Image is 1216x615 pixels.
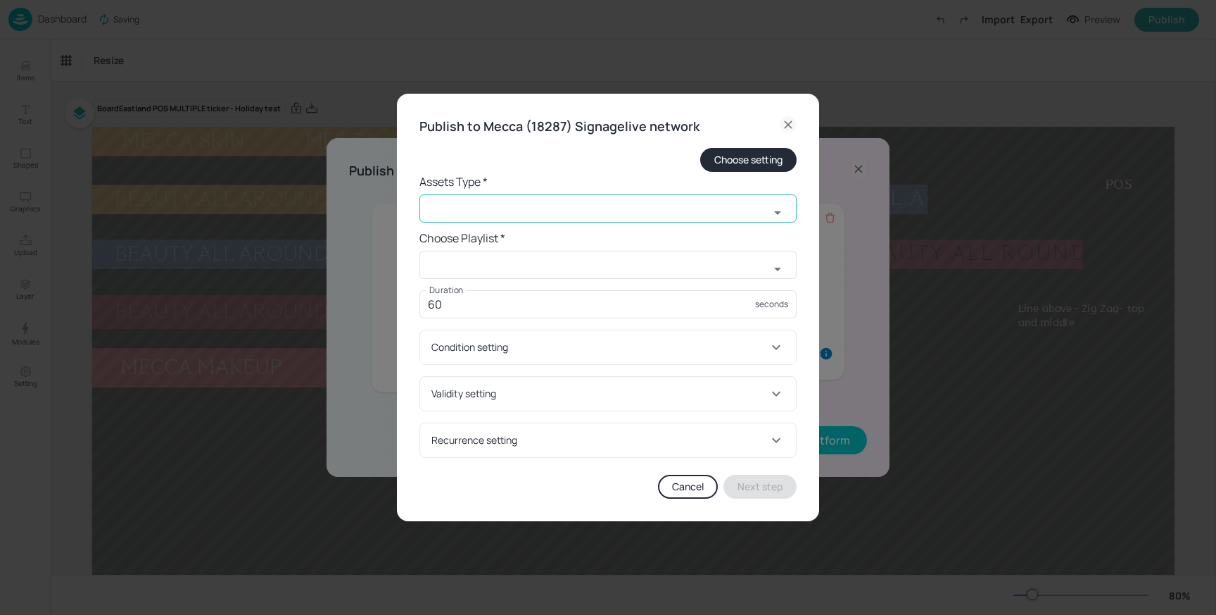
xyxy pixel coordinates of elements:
label: Duration [429,284,464,296]
div: Recurrence setting [431,433,768,447]
button: Choose setting [700,148,797,172]
button: Open [764,255,792,283]
h6: Publish to Mecca (18287) Signagelive network [419,116,699,137]
h6: Assets Type * [419,172,797,192]
div: Condition setting [431,340,768,354]
h6: Choose Playlist * [419,228,797,248]
button: Cancel [658,475,718,499]
p: seconds [755,299,788,309]
button: Open [764,199,792,227]
div: Condition setting [420,330,796,364]
div: Validity setting [420,377,796,411]
div: Recurrence setting [420,423,796,457]
div: Validity setting [431,386,768,401]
